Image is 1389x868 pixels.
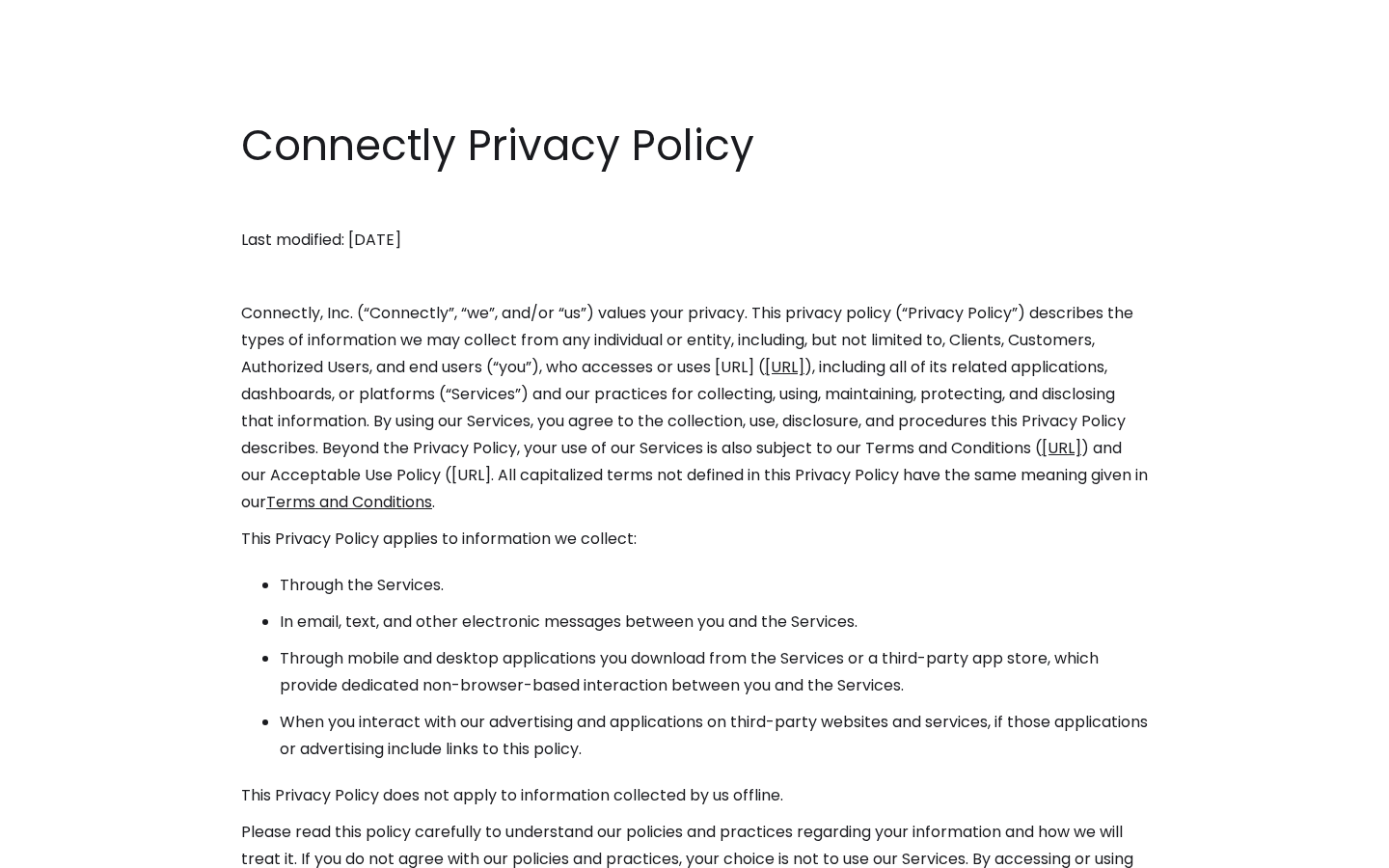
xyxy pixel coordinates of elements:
[241,782,1148,809] p: This Privacy Policy does not apply to information collected by us offline.
[280,609,1148,636] li: In email, text, and other electronic messages between you and the Services.
[241,526,1148,553] p: This Privacy Policy applies to information we collect:
[241,116,1148,176] h1: Connectly Privacy Policy
[280,572,1148,599] li: Through the Services.
[241,227,1148,254] p: Last modified: [DATE]
[19,832,116,861] aside: Language selected: English
[39,834,116,861] ul: Language list
[241,263,1148,290] p: ‍
[280,645,1148,699] li: Through mobile and desktop applications you download from the Services or a third-party app store...
[241,190,1148,217] p: ‍
[280,709,1148,763] li: When you interact with our advertising and applications on third-party websites and services, if ...
[1042,437,1081,459] a: [URL]
[765,356,804,378] a: [URL]
[241,300,1148,516] p: Connectly, Inc. (“Connectly”, “we”, and/or “us”) values your privacy. This privacy policy (“Priva...
[266,491,432,513] a: Terms and Conditions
